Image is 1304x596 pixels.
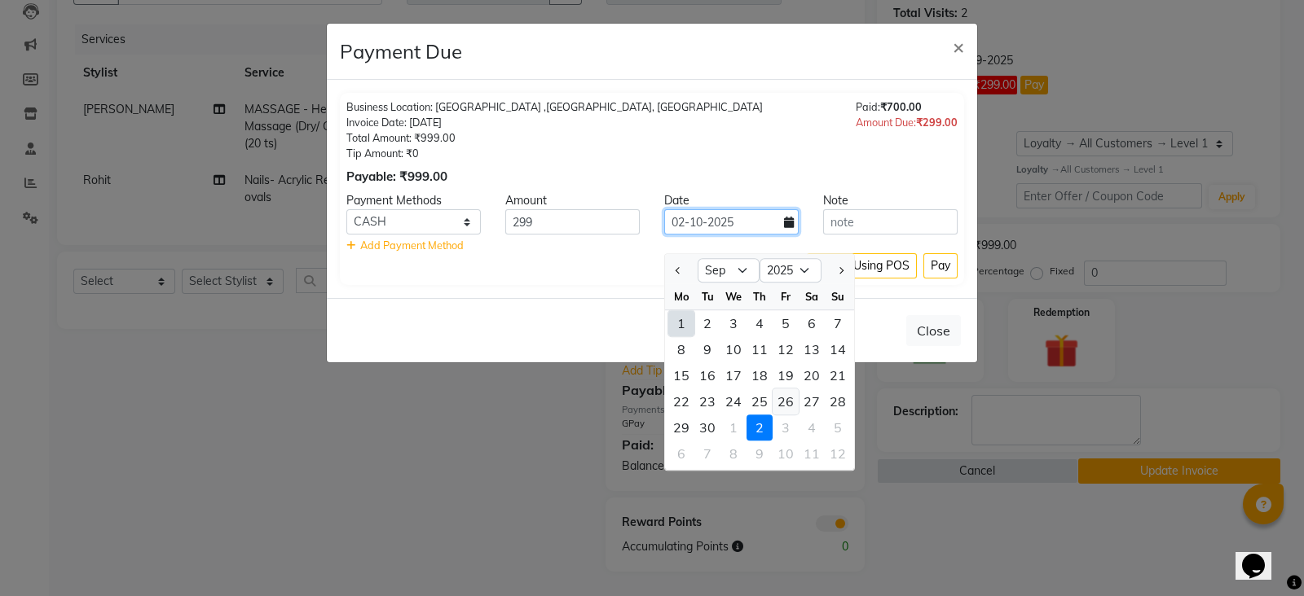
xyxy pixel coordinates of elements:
[747,414,773,440] div: Thursday, October 2, 2025
[720,336,747,362] div: 10
[825,388,851,414] div: 28
[668,336,694,362] div: 8
[825,336,851,362] div: 14
[747,414,773,440] div: 2
[856,115,958,130] div: Amount Due:
[773,283,799,309] div: Fr
[360,239,464,252] span: Add Payment Method
[773,336,799,362] div: Friday, September 12, 2025
[747,362,773,388] div: Thursday, September 18, 2025
[346,115,763,130] div: Invoice Date: [DATE]
[346,130,763,146] div: Total Amount: ₹999.00
[668,362,694,388] div: Monday, September 15, 2025
[747,336,773,362] div: 11
[720,310,747,336] div: 3
[694,414,720,440] div: 30
[720,362,747,388] div: Wednesday, September 17, 2025
[940,24,977,69] button: Close
[773,388,799,414] div: Friday, September 26, 2025
[825,362,851,388] div: Sunday, September 21, 2025
[807,253,917,278] button: Collect Using POS
[825,336,851,362] div: Sunday, September 14, 2025
[747,388,773,414] div: Thursday, September 25, 2025
[664,209,799,234] input: yyyy-mm-dd
[668,388,694,414] div: 22
[747,388,773,414] div: 25
[346,99,763,115] div: Business Location: [GEOGRAPHIC_DATA] ,[GEOGRAPHIC_DATA], [GEOGRAPHIC_DATA]
[668,414,694,440] div: 29
[493,192,652,209] div: Amount
[880,100,922,113] span: ₹700.00
[799,310,825,336] div: 6
[923,253,958,278] button: Pay
[799,362,825,388] div: 20
[773,336,799,362] div: 12
[825,388,851,414] div: Sunday, September 28, 2025
[916,116,958,129] span: ₹299.00
[340,37,462,66] h4: Payment Due
[652,192,811,209] div: Date
[694,310,720,336] div: 2
[799,362,825,388] div: Saturday, September 20, 2025
[694,283,720,309] div: Tu
[747,310,773,336] div: 4
[694,362,720,388] div: Tuesday, September 16, 2025
[823,209,958,234] input: note
[346,168,763,186] div: Payable: ₹999.00
[799,283,825,309] div: Sa
[747,336,773,362] div: Thursday, September 11, 2025
[505,209,640,234] input: Amount
[694,362,720,388] div: 16
[747,310,773,336] div: Thursday, September 4, 2025
[799,336,825,362] div: Saturday, September 13, 2025
[694,388,720,414] div: Tuesday, September 23, 2025
[720,336,747,362] div: Wednesday, September 10, 2025
[720,388,747,414] div: Wednesday, September 24, 2025
[773,310,799,336] div: 5
[1236,531,1288,580] iframe: chat widget
[668,283,694,309] div: Mo
[694,414,720,440] div: Tuesday, September 30, 2025
[698,258,760,283] select: Select month
[668,414,694,440] div: Monday, September 29, 2025
[346,146,763,161] div: Tip Amount: ₹0
[720,362,747,388] div: 17
[799,388,825,414] div: Saturday, September 27, 2025
[747,362,773,388] div: 18
[668,362,694,388] div: 15
[720,414,747,440] div: 1
[668,336,694,362] div: Monday, September 8, 2025
[668,310,694,336] div: 1
[720,414,747,440] div: Wednesday, October 1, 2025
[825,283,851,309] div: Su
[694,310,720,336] div: Tuesday, September 2, 2025
[747,283,773,309] div: Th
[953,34,964,59] span: ×
[799,336,825,362] div: 13
[906,315,961,346] button: Close
[694,336,720,362] div: 9
[799,388,825,414] div: 27
[668,310,694,336] div: Monday, September 1, 2025
[720,283,747,309] div: We
[773,310,799,336] div: Friday, September 5, 2025
[834,257,848,283] button: Next month
[773,388,799,414] div: 26
[672,257,685,283] button: Previous month
[694,336,720,362] div: Tuesday, September 9, 2025
[720,388,747,414] div: 24
[720,310,747,336] div: Wednesday, September 3, 2025
[825,310,851,336] div: 7
[773,362,799,388] div: 19
[694,388,720,414] div: 23
[773,362,799,388] div: Friday, September 19, 2025
[856,99,958,115] div: Paid:
[799,310,825,336] div: Saturday, September 6, 2025
[825,310,851,336] div: Sunday, September 7, 2025
[334,192,493,209] div: Payment Methods
[825,362,851,388] div: 21
[760,258,822,283] select: Select year
[668,388,694,414] div: Monday, September 22, 2025
[811,192,970,209] div: Note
